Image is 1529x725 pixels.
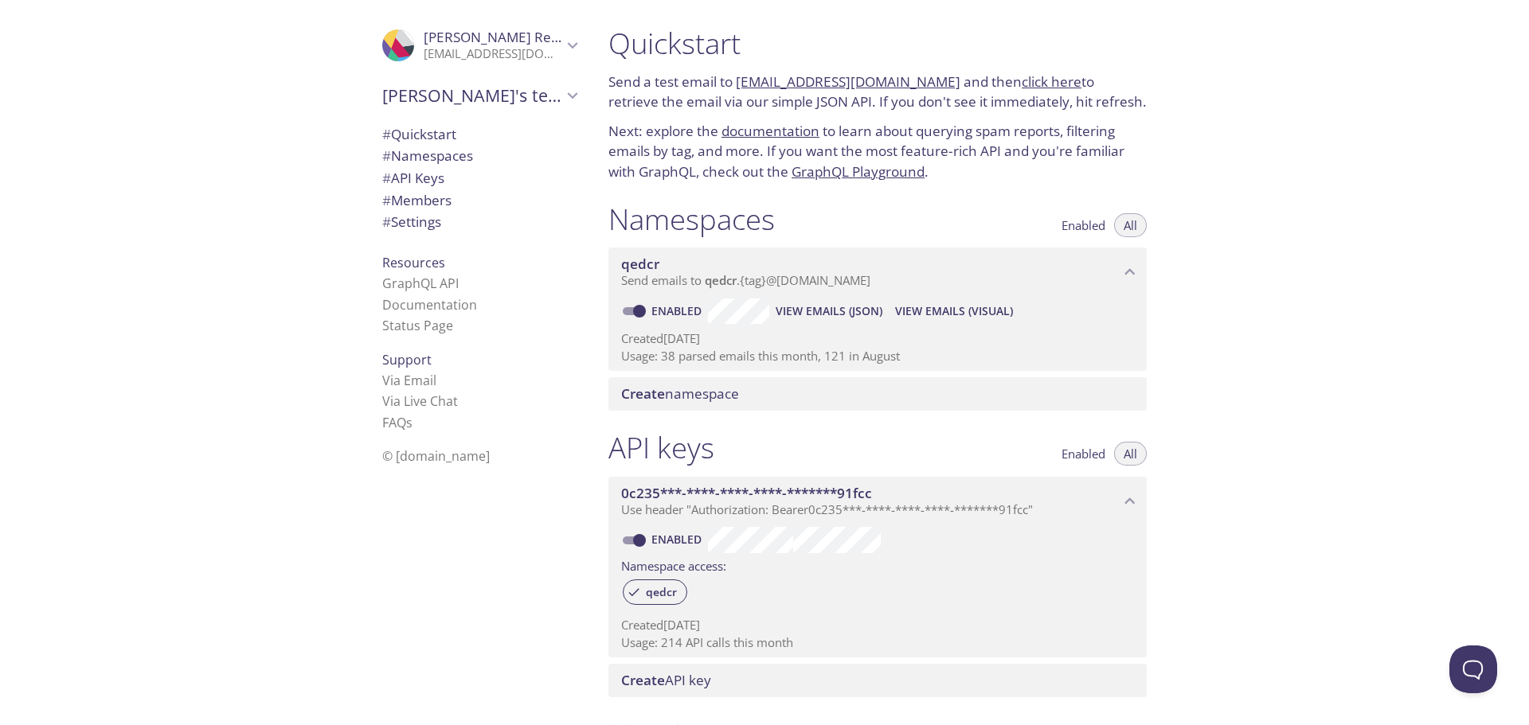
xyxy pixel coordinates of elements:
iframe: Help Scout Beacon - Open [1449,645,1497,693]
button: All [1114,442,1147,466]
a: Enabled [649,532,708,547]
p: Created [DATE] [621,330,1134,347]
span: # [382,125,391,143]
span: API Keys [382,169,444,187]
div: qedcr namespace [608,248,1147,297]
div: Create namespace [608,377,1147,411]
a: documentation [721,122,819,140]
a: Documentation [382,296,477,314]
p: Created [DATE] [621,617,1134,633]
button: View Emails (JSON) [769,298,889,324]
a: FAQ [382,414,413,431]
div: Create API Key [608,664,1147,697]
button: All [1114,213,1147,237]
span: Quickstart [382,125,456,143]
span: qedcr [636,585,686,599]
div: Sriram's team [370,75,589,116]
span: # [382,212,391,231]
button: View Emails (Visual) [889,298,1019,324]
h1: API keys [608,430,714,466]
p: Usage: 38 parsed emails this month, 121 in August [621,348,1134,364]
span: Create [621,384,665,403]
span: Settings [382,212,441,231]
div: Namespaces [370,145,589,167]
span: s [406,414,413,431]
a: Status Page [382,317,453,334]
a: [EMAIL_ADDRESS][DOMAIN_NAME] [736,72,960,91]
a: Enabled [649,303,708,318]
span: View Emails (JSON) [776,302,882,321]
span: Namespaces [382,146,473,165]
p: [EMAIL_ADDRESS][DOMAIN_NAME] [424,46,562,62]
span: Support [382,351,432,368]
span: [PERSON_NAME]'s team [382,84,562,107]
div: API Keys [370,167,589,189]
span: qedcr [621,255,659,273]
span: Create [621,671,665,689]
h1: Namespaces [608,201,775,237]
a: GraphQL API [382,275,459,292]
a: click here [1022,72,1081,91]
div: Sriram Reddy [370,19,589,72]
h1: Quickstart [608,25,1147,61]
p: Send a test email to and then to retrieve the email via our simple JSON API. If you don't see it ... [608,72,1147,112]
span: © [DOMAIN_NAME] [382,447,490,465]
span: Resources [382,254,445,271]
span: namespace [621,384,739,403]
div: Team Settings [370,211,589,233]
a: Via Email [382,372,436,389]
p: Next: explore the to learn about querying spam reports, filtering emails by tag, and more. If you... [608,121,1147,182]
div: qedcr [623,579,687,605]
label: Namespace access: [621,553,726,576]
span: Members [382,191,452,209]
button: Enabled [1052,213,1115,237]
span: View Emails (Visual) [895,302,1013,321]
p: Usage: 214 API calls this month [621,634,1134,651]
span: # [382,169,391,187]
div: Quickstart [370,123,589,146]
span: [PERSON_NAME] Reddy [424,28,574,46]
div: Members [370,189,589,212]
span: Send emails to . {tag} @[DOMAIN_NAME] [621,272,870,288]
span: API key [621,671,711,689]
a: Via Live Chat [382,392,458,410]
span: # [382,191,391,209]
span: qedcr [705,272,737,288]
a: GraphQL Playground [792,162,925,181]
span: # [382,146,391,165]
button: Enabled [1052,442,1115,466]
